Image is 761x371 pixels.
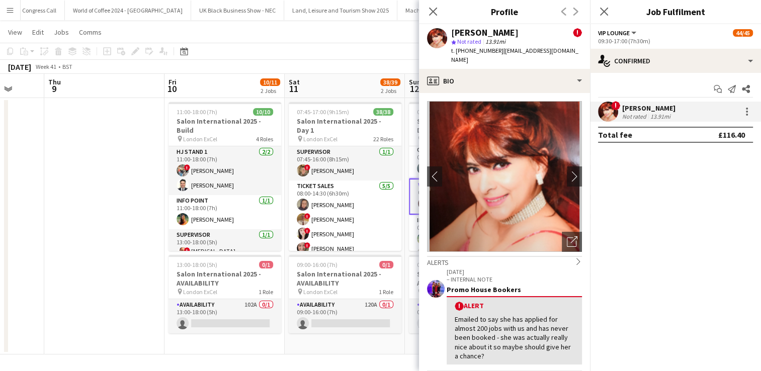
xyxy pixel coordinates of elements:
a: Comms [75,26,106,39]
span: Jobs [54,28,69,37]
button: Machine Building Live & Food Manufacturing Live 2025 [397,1,553,20]
span: 0/1 [379,261,393,268]
app-job-card: 08:00-18:00 (10h)44/45Salon International 2025 - Day 2 London ExCel31 Roles[PERSON_NAME]Queue Man... [409,102,522,251]
span: t. [PHONE_NUMBER] [451,47,503,54]
app-card-role: Supervisor1/113:00-18:00 (5h)![MEDICAL_DATA][PERSON_NAME] [168,229,281,266]
app-card-role: Ticket Sales5/508:00-14:30 (6h30m)[PERSON_NAME]![PERSON_NAME]![PERSON_NAME]![PERSON_NAME] [289,180,401,273]
app-card-role: Availability82A0/109:00-16:00 (7h) [409,299,522,333]
h3: Salon International 2025 - AVAILABILITY [409,269,522,288]
app-card-role: VIP Lounge1/109:30-17:00 (7h30m)![PERSON_NAME] [409,178,522,215]
a: Edit [28,26,48,39]
div: Promo House Bookers [447,285,582,294]
span: ! [455,302,464,311]
div: Confirmed [590,49,761,73]
span: 1 Role [379,288,393,296]
app-card-role: Availability102A0/113:00-18:00 (5h) [168,299,281,333]
app-card-role: Queue Manager1/109:30-15:30 (6h)[PERSON_NAME] VELUTTI [409,144,522,178]
span: Fri [168,77,177,86]
div: Bio [419,69,590,93]
button: Land, Leisure and Tourism Show 2025 [284,1,397,20]
span: View [8,28,22,37]
div: BST [62,63,72,70]
a: View [4,26,26,39]
span: London ExCel [303,135,337,143]
h3: Salon International 2025 - Build [168,117,281,135]
div: Not rated [622,113,648,120]
span: 13:00-18:00 (5h) [177,261,217,268]
span: 44/45 [733,29,753,37]
div: Alerts [427,256,582,267]
span: 38/38 [373,108,393,116]
p: [DATE] [447,268,582,275]
span: Comms [79,28,102,37]
span: 1 Role [259,288,273,296]
div: Emailed to say she has applied for almost 200 jobs with us and has never been booked - she was ac... [455,315,574,360]
div: Total fee [598,130,632,140]
h3: Salon International 2025 - Day 2 [409,117,522,135]
span: 10 [167,83,177,95]
span: 09:00-16:00 (7h) [297,261,337,268]
span: 12 [407,83,421,95]
app-job-card: 09:00-16:00 (7h)0/1Salon International 2025 - AVAILABILITY London ExCel1 RoleAvailability82A0/109... [409,255,522,333]
h3: Profile [419,5,590,18]
span: 38/39 [380,78,400,86]
div: 2 Jobs [261,87,280,95]
span: ! [573,28,582,37]
div: 09:00-16:00 (7h)0/1Salon International 2025 - AVAILABILITY London ExCel1 RoleAvailability120A0/10... [289,255,401,333]
span: Thu [48,77,61,86]
span: Edit [32,28,44,37]
app-card-role: Availability120A0/109:00-16:00 (7h) [289,299,401,333]
span: 22 Roles [373,135,393,143]
div: Alert [455,301,574,311]
div: 13.91mi [648,113,672,120]
div: [PERSON_NAME] [451,28,519,37]
h3: Salon International 2025 - AVAILABILITY [289,269,401,288]
app-job-card: 11:00-18:00 (7h)10/10Salon International 2025 - Build London ExCel4 RolesHJ Stand 12/211:00-18:00... [168,102,281,251]
h3: Salon International 2025 - AVAILABILITY [168,269,281,288]
app-job-card: 13:00-18:00 (5h)0/1Salon International 2025 - AVAILABILITY London ExCel1 RoleAvailability102A0/11... [168,255,281,333]
span: ! [611,101,620,110]
span: | [EMAIL_ADDRESS][DOMAIN_NAME] [451,47,578,63]
span: Sun [409,77,421,86]
span: VIP Lounge [598,29,630,37]
span: 9 [47,83,61,95]
button: World of Coffee 2024 - [GEOGRAPHIC_DATA] [65,1,191,20]
span: London ExCel [303,288,337,296]
p: – INTERNAL NOTE [447,275,582,283]
span: 11:00-18:00 (7h) [177,108,217,116]
app-card-role: Info Point1/111:00-18:00 (7h)[PERSON_NAME] [168,195,281,229]
div: [DATE] [8,62,31,72]
span: London ExCel [183,135,217,143]
div: 07:45-17:00 (9h15m)38/38Salon International 2025 - Day 1 London ExCel22 RolesSupervisor1/107:45-1... [289,102,401,251]
button: VIP Lounge [598,29,638,37]
img: Crew avatar or photo [427,101,582,252]
div: [PERSON_NAME] [622,104,675,113]
span: 4 Roles [256,135,273,143]
span: 07:45-17:00 (9h15m) [297,108,349,116]
h3: Salon International 2025 - Day 1 [289,117,401,135]
span: 10/11 [260,78,280,86]
span: 11 [287,83,300,95]
div: 2 Jobs [381,87,400,95]
app-card-role: HJ Stand 12/211:00-18:00 (7h)![PERSON_NAME][PERSON_NAME] [168,146,281,195]
span: London ExCel [183,288,217,296]
span: 09:00-16:00 (7h) [417,261,458,268]
span: 13.91mi [483,38,508,45]
div: £116.40 [718,130,745,140]
a: Jobs [50,26,73,39]
div: Open photos pop-in [562,232,582,252]
span: ! [184,164,190,170]
button: UK Black Business Show - NEC [191,1,284,20]
span: 0/1 [259,261,273,268]
span: ! [304,242,310,248]
span: 08:00-18:00 (10h) [417,108,461,116]
span: ! [304,213,310,219]
span: ! [184,247,190,253]
span: Week 41 [33,63,58,70]
app-card-role: Info Point2/209:30-18:00 (8h30m)[PERSON_NAME][PERSON_NAME] [409,215,522,263]
span: Sat [289,77,300,86]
